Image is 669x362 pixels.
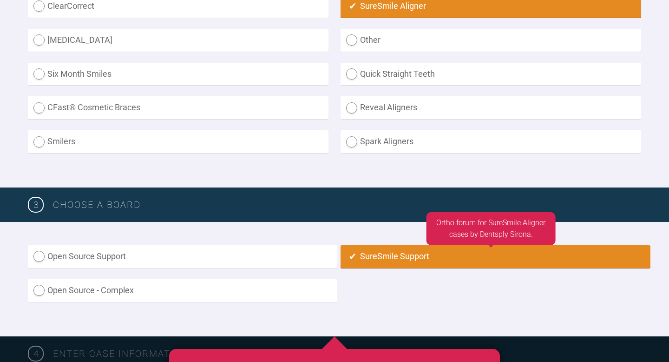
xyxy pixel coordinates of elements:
[28,279,337,302] label: Open Source - Complex
[28,29,328,52] label: [MEDICAL_DATA]
[341,130,641,153] label: Spark Aligners
[341,29,641,52] label: Other
[28,63,328,86] label: Six Month Smiles
[341,63,641,86] label: Quick Straight Teeth
[426,212,556,245] div: Ortho forum for SureSmile Aligner cases by Dentsply Sirona.
[28,96,328,119] label: CFast® Cosmetic Braces
[341,245,650,268] label: SureSmile Support
[28,197,44,213] span: 3
[28,245,337,268] label: Open Source Support
[28,130,328,153] label: Smilers
[53,197,641,212] h3: Choose a board
[341,96,641,119] label: Reveal Aligners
